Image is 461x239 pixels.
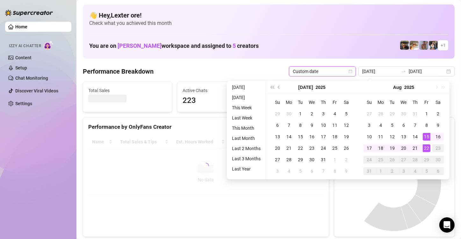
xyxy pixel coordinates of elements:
td: 2025-07-27 [364,108,375,119]
td: 2025-07-07 [283,119,295,131]
td: 2025-07-05 [341,108,352,119]
h4: Performance Breakdown [83,67,154,76]
div: 30 [434,156,442,163]
div: 3 [320,110,327,118]
div: 2 [434,110,442,118]
span: Check what you achieved this month [89,20,448,27]
button: Choose a year [404,81,414,94]
span: [PERSON_NAME] [118,42,162,49]
td: 2025-07-31 [318,154,329,165]
div: 3 [400,167,407,175]
li: Last 2 Months [229,145,263,152]
td: 2025-07-25 [329,142,341,154]
input: End date [409,68,445,75]
td: 2025-08-09 [432,119,444,131]
td: 2025-08-19 [386,142,398,154]
td: 2025-07-28 [375,108,386,119]
td: 2025-07-21 [283,142,295,154]
img: Katy [429,41,438,50]
div: 24 [365,156,373,163]
img: Zac [410,41,419,50]
div: 1 [377,167,385,175]
div: Open Intercom Messenger [439,217,455,233]
div: 24 [320,144,327,152]
div: 25 [331,144,339,152]
div: 1 [331,156,339,163]
td: 2025-09-05 [421,165,432,177]
img: AI Chatter [44,40,54,50]
td: 2025-07-13 [272,131,283,142]
div: 29 [274,110,281,118]
h1: You are on workspace and assigned to creators [89,42,259,49]
td: 2025-07-24 [318,142,329,154]
a: Discover Viral Videos [15,88,58,93]
td: 2025-08-13 [398,131,409,142]
td: 2025-07-27 [272,154,283,165]
div: 4 [377,121,385,129]
div: 1 [297,110,304,118]
td: 2025-08-29 [421,154,432,165]
a: Content [15,55,32,60]
button: Last year (Control + left) [269,81,276,94]
td: 2025-08-02 [432,108,444,119]
div: 30 [285,110,293,118]
div: 23 [434,144,442,152]
div: 22 [423,144,430,152]
span: 5 [233,42,236,49]
li: Last 3 Months [229,155,263,163]
div: 17 [365,144,373,152]
td: 2025-07-20 [272,142,283,154]
td: 2025-08-11 [375,131,386,142]
div: 7 [285,121,293,129]
td: 2025-07-28 [283,154,295,165]
div: 25 [377,156,385,163]
div: 29 [423,156,430,163]
th: Fr [329,97,341,108]
div: 10 [320,121,327,129]
th: Sa [432,97,444,108]
td: 2025-07-10 [318,119,329,131]
span: Izzy AI Chatter [9,43,41,49]
td: 2025-07-23 [306,142,318,154]
div: 7 [320,167,327,175]
div: 7 [411,121,419,129]
div: 30 [400,110,407,118]
img: Joey [419,41,428,50]
div: 29 [388,110,396,118]
div: 13 [274,133,281,141]
div: 28 [285,156,293,163]
td: 2025-08-08 [329,165,341,177]
div: 12 [388,133,396,141]
th: Th [409,97,421,108]
div: 19 [388,144,396,152]
td: 2025-07-29 [386,108,398,119]
td: 2025-07-18 [329,131,341,142]
div: 16 [434,133,442,141]
td: 2025-07-29 [295,154,306,165]
td: 2025-07-12 [341,119,352,131]
li: [DATE] [229,83,263,91]
div: 5 [388,121,396,129]
td: 2025-08-24 [364,154,375,165]
td: 2025-07-03 [318,108,329,119]
h4: 👋 Hey, Lexter ore ! [89,11,448,20]
div: 20 [274,144,281,152]
div: 30 [308,156,316,163]
div: 4 [331,110,339,118]
td: 2025-07-22 [295,142,306,154]
td: 2025-07-01 [295,108,306,119]
span: + 1 [441,42,446,49]
th: Mo [283,97,295,108]
th: Tu [295,97,306,108]
div: 16 [308,133,316,141]
div: 28 [411,156,419,163]
td: 2025-07-16 [306,131,318,142]
div: 8 [423,121,430,129]
td: 2025-08-10 [364,131,375,142]
span: 223 [183,95,261,107]
th: We [306,97,318,108]
div: 4 [411,167,419,175]
div: 27 [274,156,281,163]
td: 2025-08-14 [409,131,421,142]
div: 26 [388,156,396,163]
